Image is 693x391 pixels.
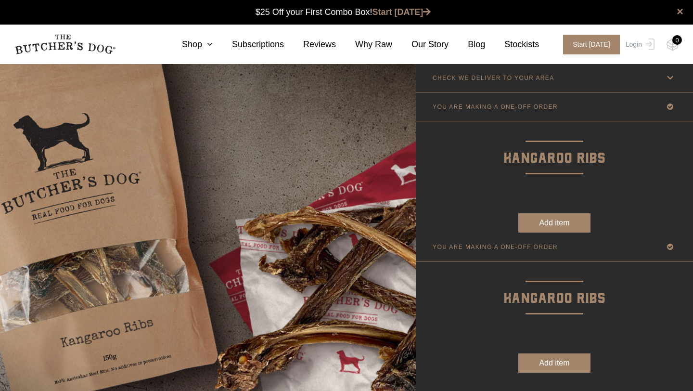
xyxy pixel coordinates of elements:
a: YOU ARE MAKING A ONE-OFF ORDER [416,92,693,121]
a: Our Story [392,38,449,51]
a: Start [DATE] [372,7,431,17]
p: Kangaroo Ribs [416,261,693,310]
p: CHECK WE DELIVER TO YOUR AREA [433,75,554,81]
img: TBD_Cart-Empty.png [667,39,679,51]
a: Start [DATE] [553,35,623,54]
button: Add item [518,353,590,373]
a: Why Raw [336,38,392,51]
span: Start [DATE] [563,35,620,54]
button: Add item [518,213,590,233]
a: Reviews [284,38,336,51]
a: Stockists [485,38,539,51]
p: YOU ARE MAKING A ONE-OFF ORDER [433,104,558,110]
a: YOU ARE MAKING A ONE-OFF ORDER [416,233,693,261]
a: Login [623,35,654,54]
p: YOU ARE MAKING A ONE-OFF ORDER [433,244,558,250]
a: Shop [163,38,213,51]
a: Blog [449,38,485,51]
div: 0 [672,35,682,45]
a: close [677,6,683,17]
p: Kangaroo Ribs [416,121,693,170]
a: Subscriptions [213,38,284,51]
a: CHECK WE DELIVER TO YOUR AREA [416,64,693,92]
